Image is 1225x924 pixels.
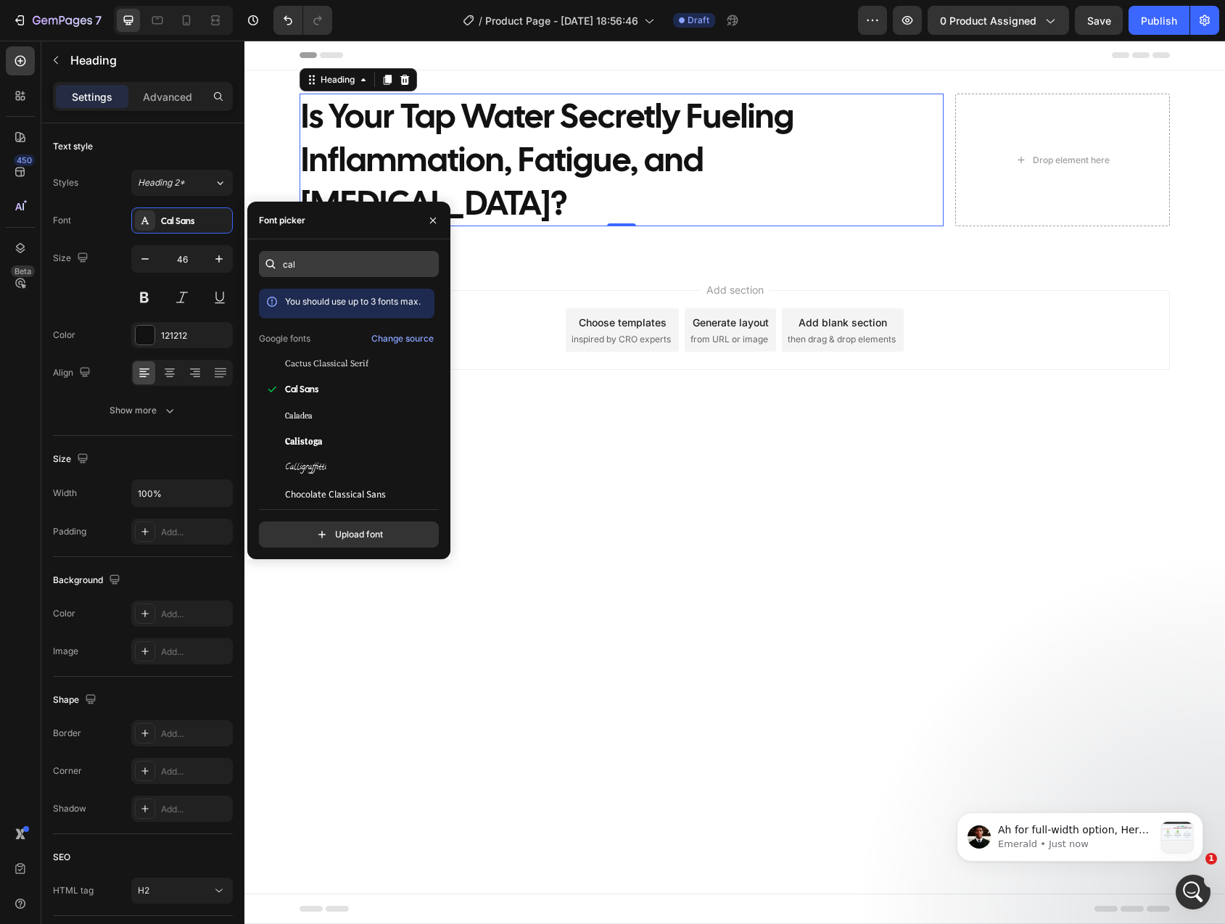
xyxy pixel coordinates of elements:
span: Save [1087,15,1111,27]
div: Add... [161,727,229,741]
button: Upload attachment [69,475,81,487]
p: Advanced [143,89,192,104]
button: Start recording [92,475,104,487]
div: Add... [161,608,229,621]
span: Add section [456,242,525,257]
div: Color [53,607,75,620]
span: then drag & drop elements [543,292,651,305]
div: ok i will build now [165,55,279,87]
button: Send a message… [249,469,272,492]
div: gone on desktop [182,162,267,177]
button: Change source [371,330,434,347]
span: You should use up to 3 fonts max. [285,296,421,307]
div: Corner [53,764,82,777]
div: Choose templates [334,274,422,289]
div: Add... [161,803,229,816]
div: also the full width has gona again [95,130,267,144]
div: Emerald says… [12,197,279,446]
span: from URL or image [446,292,524,305]
div: Flowpure says… [12,55,279,88]
div: 121212 [161,329,229,342]
iframe: Intercom notifications message [935,783,1225,885]
div: Width [53,487,77,500]
div: Padding [53,525,86,538]
p: Google fonts [259,332,310,345]
div: Font [53,214,71,227]
button: H2 [131,878,233,904]
p: Active [70,18,99,33]
div: Text style [53,140,93,153]
span: Cactus Classical Serif [285,357,368,370]
div: Styles [53,176,78,189]
div: Align [53,363,94,383]
span: Cal Sans [285,383,318,396]
button: go back [9,6,37,33]
img: Profile image for Emerald [41,8,65,31]
button: 0 product assigned [928,6,1069,35]
div: Background [53,571,123,590]
button: 7 [6,6,108,35]
div: Ah for full-width option, Here is how I fixed it, You can enable the default width and swicth bac... [23,206,226,263]
input: Search font [259,251,439,277]
div: Close [255,6,281,32]
div: Image [53,645,78,658]
span: Heading 2* [138,176,185,189]
div: ok i will build now [176,64,267,78]
p: Settings [72,89,112,104]
div: also the full width has gona again [83,121,279,153]
input: Auto [132,480,232,506]
button: Emoji picker [22,475,34,487]
div: Add... [161,765,229,778]
div: Add... [161,526,229,539]
div: Publish [1141,13,1177,28]
div: Cal Sans [161,215,229,228]
span: Calligraffitti [285,461,326,474]
div: Add blank section [554,274,643,289]
span: H2 [138,885,149,896]
div: Size [53,450,91,469]
button: Heading 2* [131,170,233,196]
div: Flowpure says… [12,121,279,154]
div: Beta [11,265,35,277]
div: Flowpure says… [12,88,279,121]
div: please wait [197,88,279,120]
div: Add... [161,645,229,659]
iframe: Design area [244,41,1225,924]
iframe: Intercom live chat [1176,875,1210,909]
div: Size [53,249,91,268]
div: Font picker [259,214,305,227]
span: Caladea [285,409,313,422]
button: Show more [53,397,233,424]
textarea: Message… [12,445,278,469]
div: Undo/Redo [273,6,332,35]
span: Product Page - [DATE] 18:56:46 [485,13,638,28]
div: Generate layout [448,274,524,289]
div: please wait [209,96,267,111]
div: Ah for full-width option, Here is how I fixed it, You can enable the default width and swicth bac... [12,197,238,414]
div: Emerald • Just now [23,417,108,426]
div: Shadow [53,802,86,815]
div: 450 [14,154,35,166]
button: Gif picker [46,475,57,487]
div: Show more [110,403,177,418]
div: Drop element here [788,114,865,125]
span: Calistoga [285,435,322,448]
div: Upload font [315,527,383,542]
div: Border [53,727,81,740]
p: 7 [95,12,102,29]
div: Here is a video as well: ​ [23,349,226,405]
span: Chocolate Classical Sans [285,487,386,500]
div: HTML tag [53,884,94,897]
div: gone on desktop [170,154,279,186]
div: Change source [371,332,434,345]
p: Heading [70,51,227,69]
h1: Emerald [70,7,117,18]
div: Color [53,329,75,342]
